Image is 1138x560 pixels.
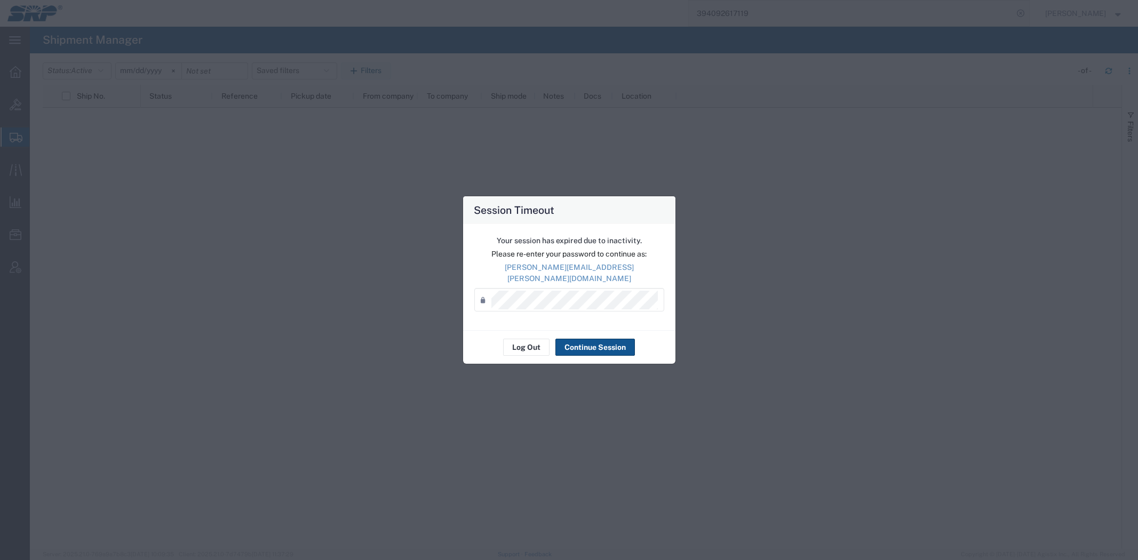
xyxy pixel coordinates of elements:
[503,339,550,356] button: Log Out
[474,235,664,246] p: Your session has expired due to inactivity.
[474,202,554,218] h4: Session Timeout
[474,262,664,284] p: [PERSON_NAME][EMAIL_ADDRESS][PERSON_NAME][DOMAIN_NAME]
[474,249,664,260] p: Please re-enter your password to continue as:
[555,339,635,356] button: Continue Session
